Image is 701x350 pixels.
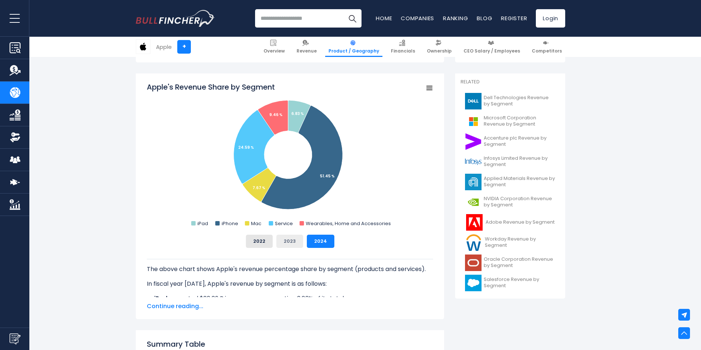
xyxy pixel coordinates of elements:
[391,48,415,54] span: Financials
[147,294,433,303] li: generated $26.69 B in revenue, representing 6.83% of its total revenue.
[276,235,303,248] button: 2023
[260,37,288,57] a: Overview
[461,192,560,212] a: NVIDIA Corporation Revenue by Segment
[484,135,555,148] span: Accenture plc Revenue by Segment
[264,48,285,54] span: Overview
[154,294,167,303] b: iPad
[484,196,555,208] span: NVIDIA Corporation Revenue by Segment
[251,220,261,227] text: Mac
[343,9,362,28] button: Search
[443,14,468,22] a: Ranking
[461,273,560,293] a: Salesforce Revenue by Segment
[461,253,560,273] a: Oracle Corporation Revenue by Segment
[147,82,275,92] tspan: Apple's Revenue Share by Segment
[465,113,482,130] img: MSFT logo
[401,14,434,22] a: Companies
[529,37,565,57] a: Competitors
[320,173,335,179] tspan: 51.45 %
[147,279,433,288] p: In fiscal year [DATE], Apple's revenue by segment is as follows:
[461,212,560,232] a: Adobe Revenue by Segment
[461,79,560,85] p: Related
[465,174,482,190] img: AMAT logo
[461,172,560,192] a: Applied Materials Revenue by Segment
[147,339,433,350] h2: Summary Table
[306,220,391,227] text: Wearables, Home and Accessories
[376,14,392,22] a: Home
[461,91,560,111] a: Dell Technologies Revenue by Segment
[532,48,562,54] span: Competitors
[465,255,482,271] img: ORCL logo
[461,111,560,131] a: Microsoft Corporation Revenue by Segment
[325,37,382,57] a: Product / Geography
[147,82,433,229] svg: Apple's Revenue Share by Segment
[269,112,283,118] tspan: 9.46 %
[293,37,320,57] a: Revenue
[136,10,215,27] a: Go to homepage
[307,235,334,248] button: 2024
[147,265,433,274] p: The above chart shows Apple's revenue percentage share by segment (products and services).
[464,48,520,54] span: CEO Salary / Employees
[246,235,273,248] button: 2022
[10,132,21,143] img: Ownership
[461,232,560,253] a: Workday Revenue by Segment
[177,40,191,54] a: +
[501,14,527,22] a: Register
[465,194,482,210] img: NVDA logo
[465,275,482,291] img: CRM logo
[291,111,304,116] tspan: 6.83 %
[465,93,482,109] img: DELL logo
[253,185,265,191] tspan: 7.67 %
[275,220,293,227] text: Service
[136,10,215,27] img: Bullfincher logo
[465,154,482,170] img: INFY logo
[484,115,555,127] span: Microsoft Corporation Revenue by Segment
[484,277,555,289] span: Salesforce Revenue by Segment
[328,48,379,54] span: Product / Geography
[477,14,492,22] a: Blog
[388,37,418,57] a: Financials
[484,95,555,107] span: Dell Technologies Revenue by Segment
[156,43,172,51] div: Apple
[461,131,560,152] a: Accenture plc Revenue by Segment
[238,145,254,150] tspan: 24.59 %
[460,37,523,57] a: CEO Salary / Employees
[197,220,208,227] text: iPad
[465,133,482,150] img: ACN logo
[136,40,150,54] img: AAPL logo
[222,220,238,227] text: iPhone
[424,37,455,57] a: Ownership
[147,302,433,311] span: Continue reading...
[461,152,560,172] a: Infosys Limited Revenue by Segment
[484,155,555,168] span: Infosys Limited Revenue by Segment
[465,214,483,231] img: ADBE logo
[485,236,555,249] span: Workday Revenue by Segment
[297,48,317,54] span: Revenue
[465,234,483,251] img: WDAY logo
[536,9,565,28] a: Login
[486,219,555,225] span: Adobe Revenue by Segment
[484,256,555,269] span: Oracle Corporation Revenue by Segment
[484,176,555,188] span: Applied Materials Revenue by Segment
[427,48,452,54] span: Ownership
